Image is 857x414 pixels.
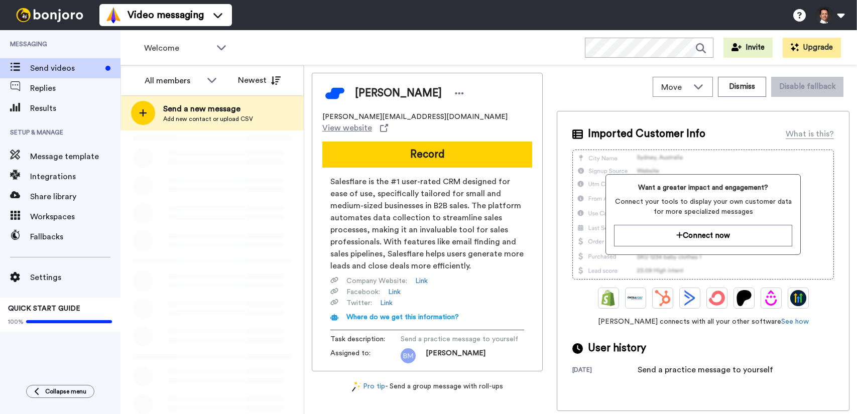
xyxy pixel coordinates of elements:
[330,334,401,344] span: Task description :
[401,334,518,344] span: Send a practice message to yourself
[30,151,120,163] span: Message template
[163,103,253,115] span: Send a new message
[718,77,766,97] button: Dismiss
[771,77,843,97] button: Disable fallback
[145,75,202,87] div: All members
[709,290,725,306] img: ConvertKit
[572,317,834,327] span: [PERSON_NAME] connects with all your other software
[30,171,120,183] span: Integrations
[614,197,793,217] span: Connect your tools to display your own customer data for more specialized messages
[783,38,841,58] button: Upgrade
[628,290,644,306] img: Ontraport
[572,366,638,376] div: [DATE]
[8,318,24,326] span: 100%
[163,115,253,123] span: Add new contact or upload CSV
[322,122,388,134] a: View website
[638,364,773,376] div: Send a practice message to yourself
[655,290,671,306] img: Hubspot
[346,276,407,286] span: Company Website :
[426,348,485,363] span: [PERSON_NAME]
[380,298,393,308] a: Link
[415,276,428,286] a: Link
[26,385,94,398] button: Collapse menu
[346,287,380,297] span: Facebook :
[8,305,80,312] span: QUICK START GUIDE
[736,290,752,306] img: Patreon
[105,7,121,23] img: vm-color.svg
[322,122,372,134] span: View website
[588,341,646,356] span: User history
[346,298,372,308] span: Twitter :
[144,42,211,54] span: Welcome
[30,271,120,284] span: Settings
[330,176,524,272] span: Salesflare is the #1 user-rated CRM designed for ease of use, specifically tailored for small and...
[30,82,120,94] span: Replies
[30,102,120,114] span: Results
[30,231,120,243] span: Fallbacks
[682,290,698,306] img: ActiveCampaign
[723,38,773,58] button: Invite
[322,112,508,122] span: [PERSON_NAME][EMAIL_ADDRESS][DOMAIN_NAME]
[388,287,401,297] a: Link
[401,348,416,363] img: bm.png
[322,142,532,168] button: Record
[614,183,793,193] span: Want a greater impact and engagement?
[322,81,347,106] img: Image of Bruno
[230,70,288,90] button: Newest
[786,128,834,140] div: What is this?
[312,381,543,392] div: - Send a group message with roll-ups
[45,387,86,395] span: Collapse menu
[30,62,101,74] span: Send videos
[355,86,442,101] span: [PERSON_NAME]
[12,8,87,22] img: bj-logo-header-white.svg
[763,290,779,306] img: Drip
[128,8,204,22] span: Video messaging
[352,381,361,392] img: magic-wand.svg
[30,211,120,223] span: Workspaces
[30,191,120,203] span: Share library
[346,314,459,321] span: Where do we get this information?
[614,225,793,246] button: Connect now
[330,348,401,363] span: Assigned to:
[600,290,617,306] img: Shopify
[790,290,806,306] img: GoHighLevel
[661,81,688,93] span: Move
[781,318,809,325] a: See how
[352,381,385,392] a: Pro tip
[588,126,705,142] span: Imported Customer Info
